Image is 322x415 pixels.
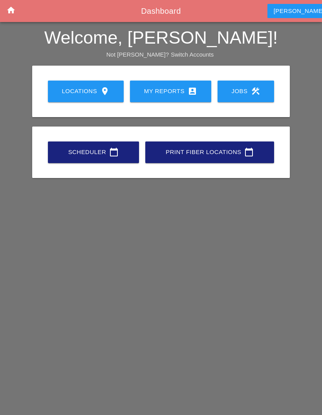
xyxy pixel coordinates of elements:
i: calendar_today [244,147,254,157]
span: Dashboard [141,7,181,15]
i: location_on [100,86,110,96]
i: construction [251,86,260,96]
a: My Reports [130,81,211,102]
a: Locations [48,81,124,102]
div: Scheduler [60,147,126,157]
div: My Reports [143,86,199,96]
a: Print Fiber Locations [145,141,274,163]
i: account_box [188,86,197,96]
i: calendar_today [109,147,119,157]
a: Scheduler [48,141,139,163]
div: Jobs [230,86,262,96]
i: home [6,6,16,15]
span: Not [PERSON_NAME]? [106,51,169,58]
div: Print Fiber Locations [158,147,262,157]
a: Switch Accounts [171,51,214,58]
a: Jobs [218,81,274,102]
div: Locations [60,86,111,96]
